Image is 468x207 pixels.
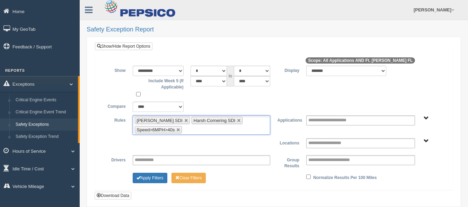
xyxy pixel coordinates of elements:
button: Download Data [95,192,131,199]
span: to [227,66,234,86]
a: Critical Engine Events [12,94,78,106]
label: Group Results [274,155,303,169]
span: [PERSON_NAME] SDI [137,118,183,123]
span: Harsh Cornering SDI [194,118,236,123]
h2: Safety Exception Report [87,26,461,33]
label: Locations [274,138,303,147]
button: Change Filter Options [133,173,167,183]
a: Safety Exceptions [12,119,78,131]
label: Display [274,66,303,74]
span: Scope: All Applications AND Ft. [PERSON_NAME] FL [306,57,415,64]
a: Show/Hide Report Options [95,43,152,50]
span: Speed>6MPH>40s [137,127,175,132]
label: Applications [274,115,303,124]
a: Safety Exception Trend [12,131,78,143]
button: Change Filter Options [171,173,206,183]
label: Compare [100,102,129,110]
label: Normalize Results Per 100 Miles [313,173,377,181]
label: Drivers [100,155,129,163]
label: Rules [100,115,129,124]
label: Show [100,66,129,74]
a: Critical Engine Event Trend [12,106,78,119]
label: Include Week 5 (If Applicable) [133,76,184,90]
